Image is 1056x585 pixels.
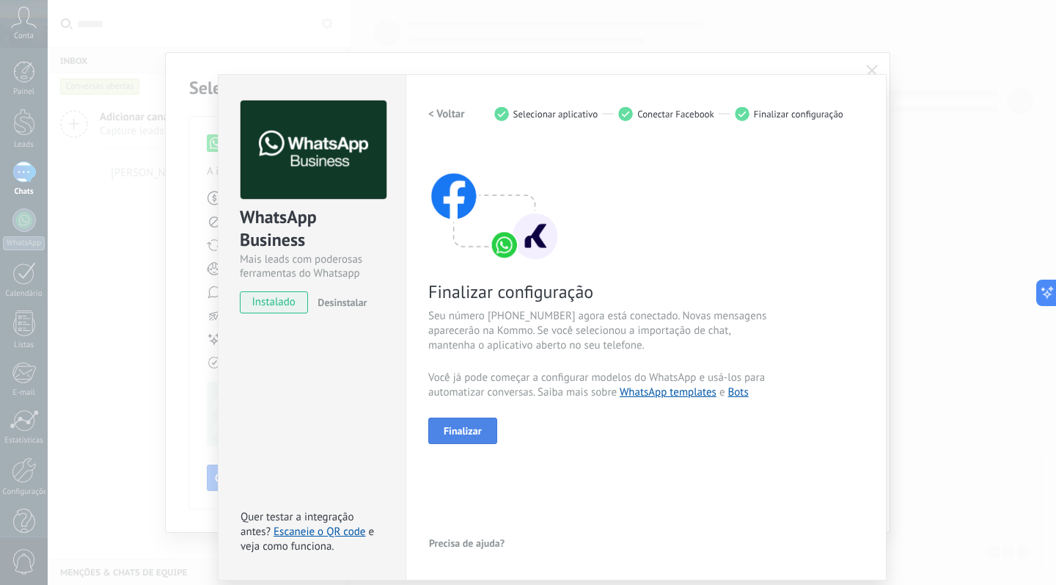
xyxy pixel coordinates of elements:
[637,109,714,120] span: Conectar Facebook
[513,109,598,120] span: Selecionar aplicativo
[428,145,560,262] img: connect with facebook
[754,109,843,120] span: Finalizar configuração
[274,525,365,539] a: Escaneie o QR code
[241,525,374,553] span: e veja como funciona.
[428,418,497,444] button: Finalizar
[241,291,307,313] span: instalado
[318,296,367,309] span: Desinstalar
[428,101,465,127] button: < Voltar
[428,371,777,400] span: Você já pode começar a configurar modelos do WhatsApp e usá-los para automatizar conversas. Saiba...
[444,426,482,436] span: Finalizar
[428,309,777,353] span: Seu número [PHONE_NUMBER] agora está conectado. Novas mensagens aparecerão na Kommo. Se você sele...
[241,101,386,200] img: logo_main.png
[428,532,505,554] button: Precisa de ajuda?
[728,385,749,399] a: Bots
[312,291,367,313] button: Desinstalar
[241,510,353,539] span: Quer testar a integração antes?
[429,538,505,548] span: Precisa de ajuda?
[428,280,777,303] span: Finalizar configuração
[620,385,716,399] a: WhatsApp templates
[240,252,384,280] div: Mais leads com poderosas ferramentas do Whatsapp
[240,206,384,252] div: WhatsApp Business
[428,107,465,121] h2: < Voltar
